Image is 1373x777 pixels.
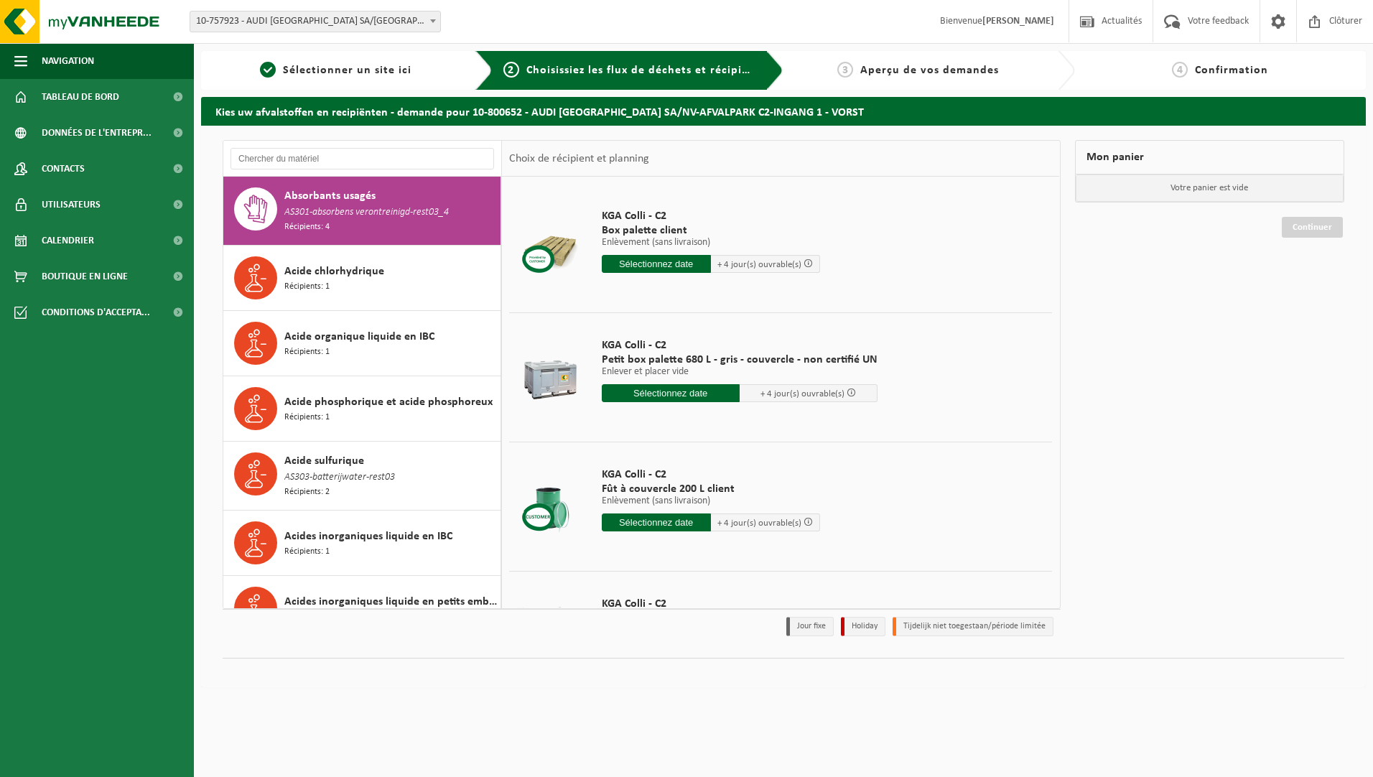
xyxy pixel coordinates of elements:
div: Mon panier [1075,140,1345,175]
li: Tijdelijk niet toegestaan/période limitée [893,617,1053,636]
input: Chercher du matériel [231,148,494,169]
span: KGA Colli - C2 [602,467,820,482]
span: Acide organique liquide en IBC [284,328,434,345]
span: Calendrier [42,223,94,259]
span: 3 [837,62,853,78]
span: Choisissiez les flux de déchets et récipients [526,65,765,76]
span: 2 [503,62,519,78]
span: Navigation [42,43,94,79]
span: Acides inorganiques liquide en petits emballages [284,593,497,610]
span: Sélectionner un site ici [283,65,411,76]
input: Sélectionnez date [602,384,740,402]
input: Sélectionnez date [602,513,711,531]
h2: Kies uw afvalstoffen en recipiënten - demande pour 10-800652 - AUDI [GEOGRAPHIC_DATA] SA/NV-AFVAL... [201,97,1366,125]
span: Récipients: 2 [284,485,330,499]
span: + 4 jour(s) ouvrable(s) [717,260,801,269]
button: Acide chlorhydrique Récipients: 1 [223,246,501,311]
span: Confirmation [1195,65,1268,76]
span: + 4 jour(s) ouvrable(s) [717,518,801,528]
span: KGA Colli - C2 [602,597,820,611]
span: Récipients: 1 [284,345,330,359]
span: Petit box palette 680 L - gris - couvercle - non certifié UN [602,353,878,367]
li: Holiday [841,617,885,636]
span: Contacts [42,151,85,187]
p: Enlèvement (sans livraison) [602,238,820,248]
span: AS303-batterijwater-rest03 [284,470,395,485]
span: Récipients: 1 [284,545,330,559]
li: Jour fixe [786,617,834,636]
input: Sélectionnez date [602,255,711,273]
button: Acides inorganiques liquide en petits emballages [223,576,501,641]
span: Tableau de bord [42,79,119,115]
strong: [PERSON_NAME] [982,16,1054,27]
span: Acide phosphorique et acide phosphoreux [284,394,493,411]
a: Continuer [1282,217,1343,238]
span: 10-757923 - AUDI BRUSSELS SA/NV - VORST [190,11,441,32]
span: Box palette client [602,223,820,238]
span: 1 [260,62,276,78]
button: Acide phosphorique et acide phosphoreux Récipients: 1 [223,376,501,442]
span: Fût à couvercle 200 L client [602,482,820,496]
button: Acides inorganiques liquide en IBC Récipients: 1 [223,511,501,576]
span: Acides inorganiques liquide en IBC [284,528,452,545]
span: KGA Colli - C2 [602,338,878,353]
span: Récipients: 1 [284,280,330,294]
a: 1Sélectionner un site ici [208,62,464,79]
span: Absorbants usagés [284,187,376,205]
span: Conditions d'accepta... [42,294,150,330]
span: Aperçu de vos demandes [860,65,999,76]
span: Boutique en ligne [42,259,128,294]
div: Choix de récipient et planning [502,141,656,177]
p: Enlever et placer vide [602,367,878,377]
span: Acide chlorhydrique [284,263,384,280]
span: + 4 jour(s) ouvrable(s) [760,389,844,399]
span: Données de l'entrepr... [42,115,152,151]
span: Acide sulfurique [284,452,364,470]
span: KGA Colli - C2 [602,209,820,223]
p: Enlèvement (sans livraison) [602,496,820,506]
span: 4 [1172,62,1188,78]
span: Utilisateurs [42,187,101,223]
span: 10-757923 - AUDI BRUSSELS SA/NV - VORST [190,11,440,32]
span: Récipients: 4 [284,220,330,234]
span: AS301-absorbens verontreinigd-rest03_4 [284,205,449,220]
p: Votre panier est vide [1076,175,1344,202]
button: Acide organique liquide en IBC Récipients: 1 [223,311,501,376]
span: Récipients: 1 [284,411,330,424]
button: Absorbants usagés AS301-absorbens verontreinigd-rest03_4 Récipients: 4 [223,177,501,246]
button: Acide sulfurique AS303-batterijwater-rest03 Récipients: 2 [223,442,501,511]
